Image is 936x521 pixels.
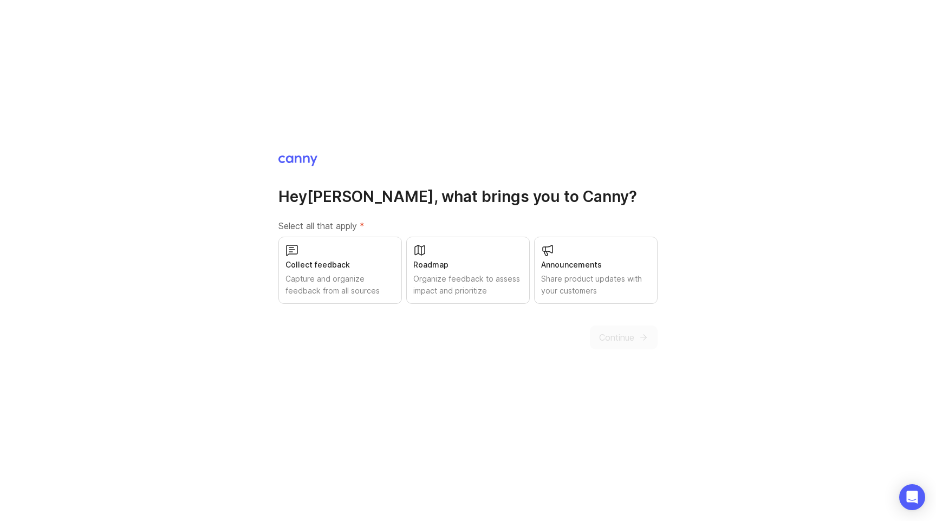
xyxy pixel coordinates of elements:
[413,259,523,271] div: Roadmap
[541,273,651,297] div: Share product updates with your customers
[899,484,925,510] div: Open Intercom Messenger
[541,259,651,271] div: Announcements
[278,237,402,304] button: Collect feedbackCapture and organize feedback from all sources
[278,155,317,166] img: Canny Home
[406,237,530,304] button: RoadmapOrganize feedback to assess impact and prioritize
[278,219,658,232] label: Select all that apply
[534,237,658,304] button: AnnouncementsShare product updates with your customers
[285,273,395,297] div: Capture and organize feedback from all sources
[278,187,658,206] h1: Hey [PERSON_NAME] , what brings you to Canny?
[413,273,523,297] div: Organize feedback to assess impact and prioritize
[285,259,395,271] div: Collect feedback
